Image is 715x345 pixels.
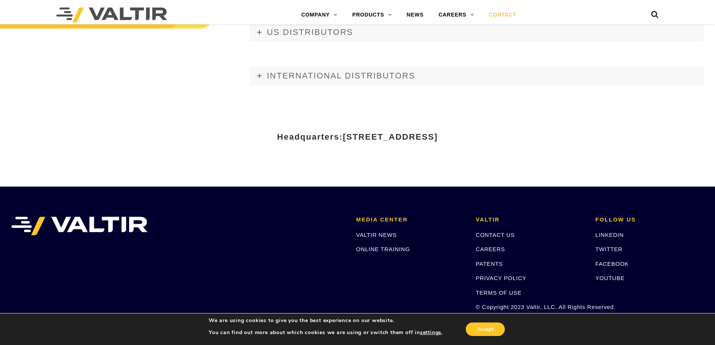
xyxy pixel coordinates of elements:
[294,8,345,23] a: COMPANY
[476,246,505,252] a: CAREERS
[209,329,443,336] p: You can find out more about which cookies we are using or switch them off in .
[209,317,443,324] p: We are using cookies to give you the best experience on our website.
[420,329,441,336] button: settings
[356,232,397,238] a: VALTIR NEWS
[595,246,622,252] a: TWITTER
[476,303,584,311] p: © Copyright 2023 Valtir, LLC. All Rights Reserved.
[356,246,410,252] a: ONLINE TRAINING
[466,322,505,336] button: Accept
[267,27,353,37] span: US DISTRIBUTORS
[343,132,438,142] span: [STREET_ADDRESS]
[277,132,438,142] strong: Headquarters:
[595,232,624,238] a: LINKEDIN
[11,217,148,235] img: VALTIR
[476,217,584,223] h2: VALTIR
[345,8,399,23] a: PRODUCTS
[56,8,167,23] img: Valtir
[476,289,522,296] a: TERMS OF USE
[476,261,503,267] a: PATENTS
[476,275,527,281] a: PRIVACY POLICY
[356,217,465,223] h2: MEDIA CENTER
[399,8,431,23] a: NEWS
[476,232,515,238] a: CONTACT US
[595,217,704,223] h2: FOLLOW US
[250,23,704,42] a: US DISTRIBUTORS
[595,275,625,281] a: YOUTUBE
[595,261,629,267] a: FACEBOOK
[481,8,524,23] a: CONTACT
[431,8,482,23] a: CAREERS
[267,71,415,80] span: INTERNATIONAL DISTRIBUTORS
[250,66,704,85] a: INTERNATIONAL DISTRIBUTORS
